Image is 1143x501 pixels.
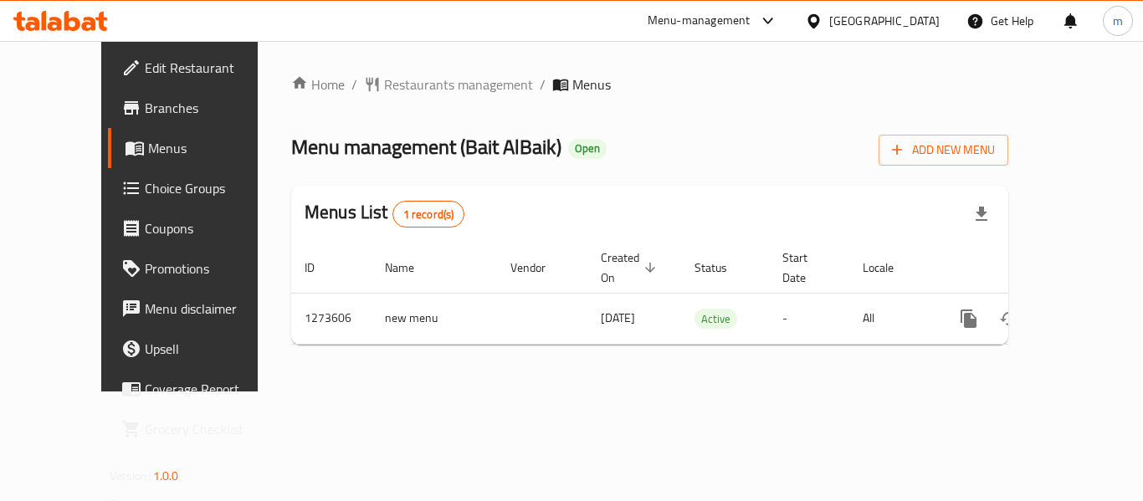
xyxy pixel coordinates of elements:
[372,293,497,344] td: new menu
[145,339,279,359] span: Upsell
[392,201,465,227] div: Total records count
[601,307,635,329] span: [DATE]
[110,465,151,487] span: Version:
[695,309,737,329] div: Active
[695,258,749,278] span: Status
[291,243,1123,345] table: enhanced table
[108,48,292,88] a: Edit Restaurant
[1113,12,1123,30] span: m
[393,207,464,222] span: 1 record(s)
[153,465,179,487] span: 1.0.0
[305,258,336,278] span: ID
[291,128,561,166] span: Menu management ( Bait AlBaik )
[291,293,372,344] td: 1273606
[829,12,940,30] div: [GEOGRAPHIC_DATA]
[145,218,279,238] span: Coupons
[145,258,279,279] span: Promotions
[145,98,279,118] span: Branches
[291,74,1008,95] nav: breadcrumb
[148,138,279,158] span: Menus
[892,140,995,161] span: Add New Menu
[989,299,1029,339] button: Change Status
[769,293,849,344] td: -
[145,58,279,78] span: Edit Restaurant
[863,258,915,278] span: Locale
[879,135,1008,166] button: Add New Menu
[782,248,829,288] span: Start Date
[540,74,546,95] li: /
[108,128,292,168] a: Menus
[305,200,464,227] h2: Menus List
[568,139,607,159] div: Open
[648,11,751,31] div: Menu-management
[291,74,345,95] a: Home
[385,258,436,278] span: Name
[935,243,1123,294] th: Actions
[108,289,292,329] a: Menu disclaimer
[145,178,279,198] span: Choice Groups
[364,74,533,95] a: Restaurants management
[695,309,737,329] span: Active
[108,409,292,449] a: Grocery Checklist
[949,299,989,339] button: more
[961,194,1002,234] div: Export file
[568,141,607,156] span: Open
[145,379,279,399] span: Coverage Report
[384,74,533,95] span: Restaurants management
[108,88,292,128] a: Branches
[572,74,611,95] span: Menus
[601,248,661,288] span: Created On
[849,293,935,344] td: All
[145,419,279,439] span: Grocery Checklist
[510,258,567,278] span: Vendor
[108,168,292,208] a: Choice Groups
[351,74,357,95] li: /
[145,299,279,319] span: Menu disclaimer
[108,248,292,289] a: Promotions
[108,329,292,369] a: Upsell
[108,369,292,409] a: Coverage Report
[108,208,292,248] a: Coupons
